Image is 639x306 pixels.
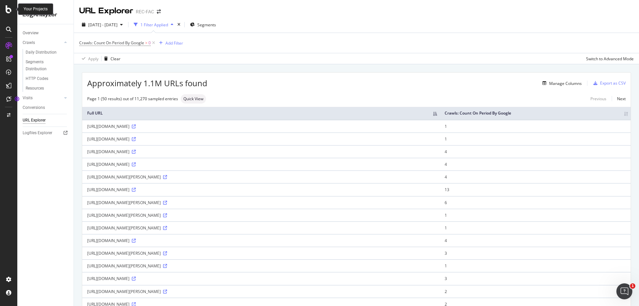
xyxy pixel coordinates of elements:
[197,22,216,28] span: Segments
[440,285,631,298] td: 2
[440,145,631,158] td: 4
[110,56,120,62] div: Clear
[26,75,48,82] div: HTTP Codes
[82,107,440,120] th: Full URL: activate to sort column descending
[87,136,435,142] div: [URL][DOMAIN_NAME]
[87,161,435,167] div: [URL][DOMAIN_NAME]
[26,49,69,56] a: Daily Distribution
[583,53,634,64] button: Switch to Advanced Mode
[23,39,62,46] a: Crawls
[440,221,631,234] td: 1
[600,80,626,86] div: Export as CSV
[136,8,154,15] div: REC-FAC
[440,247,631,259] td: 3
[87,187,435,192] div: [URL][DOMAIN_NAME]
[440,234,631,247] td: 4
[440,209,631,221] td: 1
[145,40,147,46] span: >
[616,283,632,299] iframe: Intercom live chat
[24,6,48,12] div: Your Projects
[23,39,35,46] div: Crawls
[87,263,435,269] div: [URL][DOMAIN_NAME][PERSON_NAME]
[87,212,435,218] div: [URL][DOMAIN_NAME][PERSON_NAME]
[23,117,46,124] div: URL Explorer
[102,53,120,64] button: Clear
[26,85,44,92] div: Resources
[157,9,161,14] div: arrow-right-arrow-left
[440,158,631,170] td: 4
[14,96,20,102] div: Tooltip anchor
[23,117,69,124] a: URL Explorer
[630,283,635,289] span: 1
[87,124,435,129] div: [URL][DOMAIN_NAME]
[87,78,207,89] span: Approximately 1.1M URLs found
[586,56,634,62] div: Switch to Advanced Mode
[440,120,631,133] td: 1
[88,56,99,62] div: Apply
[87,276,435,281] div: [URL][DOMAIN_NAME]
[23,30,39,37] div: Overview
[87,200,435,205] div: [URL][DOMAIN_NAME][PERSON_NAME]
[183,97,203,101] span: Quick View
[79,5,133,17] div: URL Explorer
[87,289,435,294] div: [URL][DOMAIN_NAME][PERSON_NAME]
[88,22,117,28] span: [DATE] - [DATE]
[612,94,626,104] a: Next
[87,250,435,256] div: [URL][DOMAIN_NAME][PERSON_NAME]
[23,95,62,102] a: Visits
[23,104,45,111] div: Conversions
[79,40,144,46] span: Crawls: Count On Period By Google
[440,196,631,209] td: 6
[23,104,69,111] a: Conversions
[440,183,631,196] td: 13
[87,238,435,243] div: [URL][DOMAIN_NAME]
[181,94,206,104] div: neutral label
[440,272,631,285] td: 3
[23,95,33,102] div: Visits
[140,22,168,28] div: 1 Filter Applied
[87,149,435,154] div: [URL][DOMAIN_NAME]
[148,38,151,48] span: 0
[87,96,178,102] div: Page 1 (50 results) out of 11,270 sampled entries
[23,30,69,37] a: Overview
[23,130,69,137] a: Logfiles Explorer
[176,21,182,28] div: times
[440,170,631,183] td: 4
[26,59,63,73] div: Segments Distribution
[26,49,57,56] div: Daily Distribution
[540,79,582,87] button: Manage Columns
[23,130,52,137] div: Logfiles Explorer
[26,85,69,92] a: Resources
[87,225,435,231] div: [URL][DOMAIN_NAME][PERSON_NAME]
[549,81,582,86] div: Manage Columns
[87,174,435,180] div: [URL][DOMAIN_NAME][PERSON_NAME]
[187,19,219,30] button: Segments
[440,259,631,272] td: 1
[440,107,631,120] th: Crawls: Count On Period By Google: activate to sort column ascending
[156,39,183,47] button: Add Filter
[26,75,69,82] a: HTTP Codes
[165,40,183,46] div: Add Filter
[79,19,125,30] button: [DATE] - [DATE]
[79,53,99,64] button: Apply
[591,78,626,89] button: Export as CSV
[440,133,631,145] td: 1
[131,19,176,30] button: 1 Filter Applied
[26,59,69,73] a: Segments Distribution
